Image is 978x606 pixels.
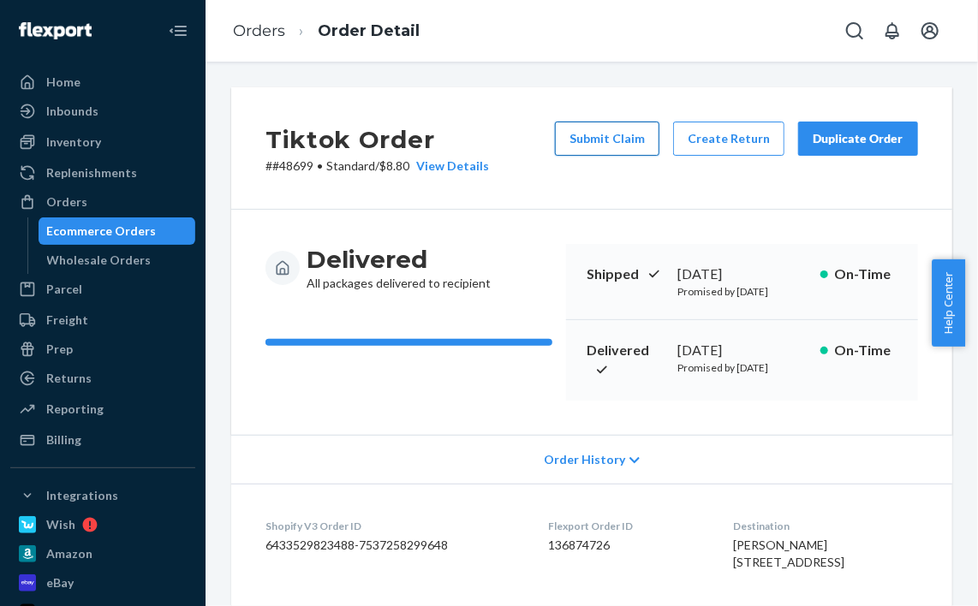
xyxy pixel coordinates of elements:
[838,14,872,48] button: Open Search Box
[10,336,195,363] a: Prep
[265,122,489,157] h2: Tiktok Order
[10,68,195,96] a: Home
[46,281,82,298] div: Parcel
[10,276,195,303] a: Parcel
[10,128,195,156] a: Inventory
[813,130,903,147] div: Duplicate Order
[46,401,104,418] div: Reporting
[587,341,664,380] p: Delivered
[326,158,375,173] span: Standard
[10,395,195,423] a: Reporting
[161,14,195,48] button: Close Navigation
[913,14,947,48] button: Open account menu
[409,157,489,175] button: View Details
[548,537,706,554] dd: 136874726
[46,487,118,504] div: Integrations
[46,431,81,449] div: Billing
[10,98,195,125] a: Inbounds
[932,259,965,347] button: Help Center
[10,306,195,334] a: Freight
[10,426,195,454] a: Billing
[219,6,433,56] ol: breadcrumbs
[677,264,806,284] div: [DATE]
[587,264,664,284] p: Shipped
[544,451,625,468] span: Order History
[10,540,195,567] a: Amazon
[734,538,845,569] span: [PERSON_NAME] [STREET_ADDRESS]
[548,519,706,533] dt: Flexport Order ID
[798,122,918,156] button: Duplicate Order
[10,159,195,187] a: Replenishments
[677,284,806,299] p: Promised by [DATE]
[677,360,806,375] p: Promised by [DATE]
[677,341,806,360] div: [DATE]
[10,365,195,392] a: Returns
[10,188,195,216] a: Orders
[307,244,491,275] h3: Delivered
[46,193,87,211] div: Orders
[233,21,285,40] a: Orders
[46,164,137,181] div: Replenishments
[317,158,323,173] span: •
[46,370,92,387] div: Returns
[47,252,152,269] div: Wholesale Orders
[46,545,92,562] div: Amazon
[46,103,98,120] div: Inbounds
[10,482,195,509] button: Integrations
[835,341,897,360] p: On-Time
[39,247,196,274] a: Wholesale Orders
[265,157,489,175] p: # #48699 / $8.80
[46,134,101,151] div: Inventory
[19,22,92,39] img: Flexport logo
[555,122,659,156] button: Submit Claim
[46,341,73,358] div: Prep
[46,74,81,91] div: Home
[318,21,420,40] a: Order Detail
[265,537,521,554] dd: 6433529823488-7537258299648
[46,312,88,329] div: Freight
[734,519,918,533] dt: Destination
[835,264,897,284] p: On-Time
[39,217,196,245] a: Ecommerce Orders
[46,574,74,591] div: eBay
[10,511,195,538] a: Wish
[265,519,521,533] dt: Shopify V3 Order ID
[673,122,784,156] button: Create Return
[10,569,195,597] a: eBay
[307,244,491,292] div: All packages delivered to recipient
[47,223,157,240] div: Ecommerce Orders
[46,516,75,533] div: Wish
[875,14,909,48] button: Open notifications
